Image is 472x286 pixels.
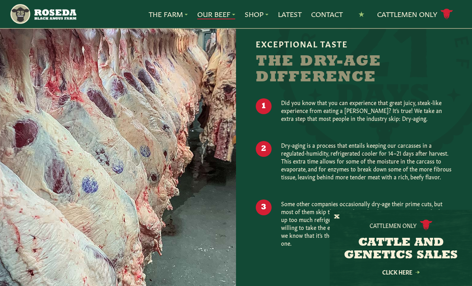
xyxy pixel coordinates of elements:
h2: The Dry-Age Difference [256,54,453,86]
img: cattle-icon.svg [420,220,432,230]
img: https://roseda.com/wp-content/uploads/2021/05/roseda-25-header.png [9,3,77,25]
a: Cattlemen Only [377,7,453,21]
a: Contact [311,9,343,19]
a: Latest [278,9,302,19]
p: Did you know that you can experience that great juicy, steak-like experience from eating a [PERSO... [281,98,453,122]
a: Our Beef [197,9,235,19]
button: X [334,213,340,221]
p: Cattlemen Only [370,221,417,229]
p: Some other companies occasionally dry-age their prime cuts, but most of them skip this step altog... [281,199,453,247]
p: Dry-aging is a process that entails keeping our carcasses in a regulated-humidity, refrigerated c... [281,141,453,181]
a: Click Here [365,269,436,275]
a: Shop [245,9,268,19]
h3: CATTLE AND GENETICS SALES [340,237,462,262]
a: The Farm [149,9,188,19]
h6: Exceptional Taste [256,39,453,48]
